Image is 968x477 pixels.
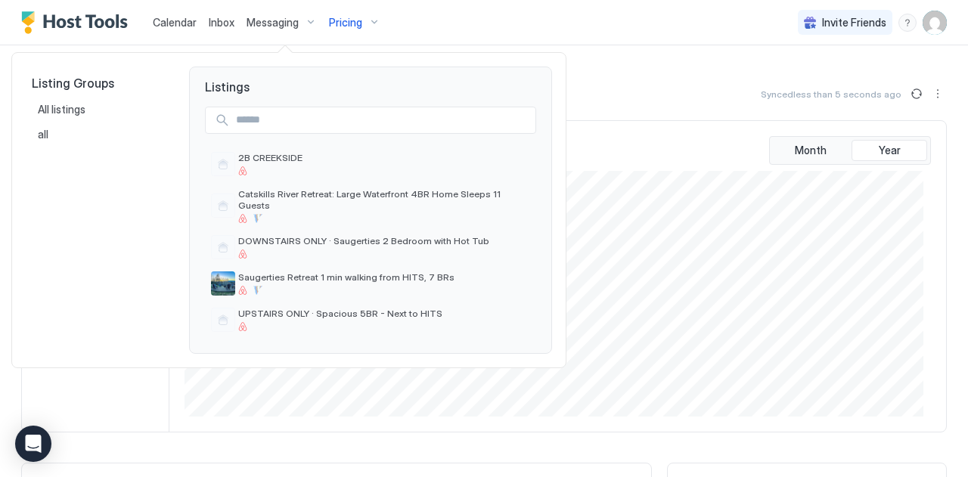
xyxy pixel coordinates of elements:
span: DOWNSTAIRS ONLY · Saugerties 2 Bedroom with Hot Tub [238,235,530,246]
span: UPSTAIRS ONLY · Spacious 5BR - Next to HITS [238,308,530,319]
input: Input Field [230,107,535,133]
span: Saugerties Retreat 1 min walking from HITS, 7 BRs [238,271,530,283]
div: listing image [211,271,235,296]
div: Open Intercom Messenger [15,426,51,462]
span: Listing Groups [32,76,165,91]
span: Listings [190,67,551,94]
span: all [38,128,51,141]
span: Catskills River Retreat: Large Waterfront 4BR Home Sleeps 11 Guests [238,188,530,211]
span: 2B CREEKSIDE [238,152,530,163]
span: All listings [38,103,88,116]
